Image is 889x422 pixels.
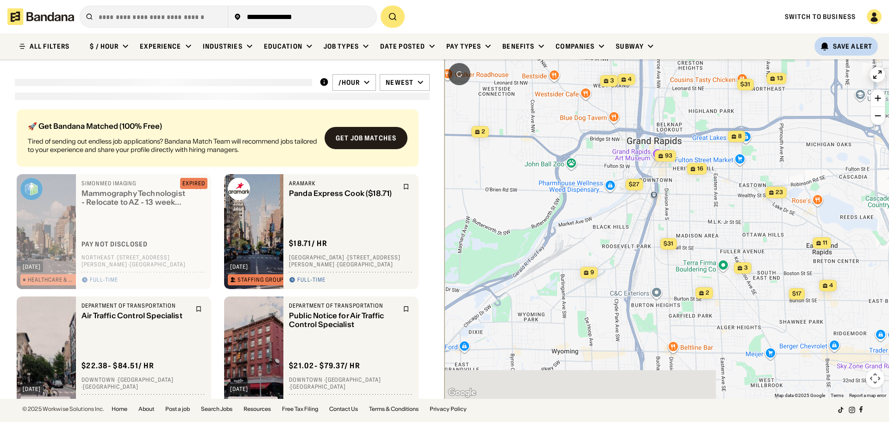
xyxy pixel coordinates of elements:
span: 23 [776,189,783,196]
span: 4 [628,76,632,83]
div: Get job matches [336,135,396,141]
span: 93 [665,152,672,160]
img: Aramark logo [228,178,250,200]
div: [DATE] [23,386,41,392]
a: Home [112,406,127,412]
span: 9 [590,269,594,277]
div: Subway [616,42,644,50]
div: Save Alert [833,42,872,50]
div: © 2025 Workwise Solutions Inc. [22,406,104,412]
a: About [138,406,154,412]
img: Google [447,387,477,399]
div: Job Types [324,42,359,50]
a: Open this area in Google Maps (opens a new window) [447,387,477,399]
div: EXPIRED [182,181,205,186]
div: Full-time [297,277,326,284]
div: [GEOGRAPHIC_DATA] · [STREET_ADDRESS][PERSON_NAME] · [GEOGRAPHIC_DATA] [289,254,413,268]
div: 🚀 Get Bandana Matched (100% Free) [28,122,317,130]
div: Benefits [502,42,534,50]
span: 3 [744,264,748,272]
button: Map camera controls [866,369,884,388]
div: Companies [556,42,595,50]
div: Panda Express Cook ($18.71) [289,189,397,198]
a: Report a map error [849,393,886,398]
div: Industries [203,42,243,50]
span: Map data ©2025 Google [775,393,825,398]
div: $ 22.38 - $84.51 / hr [81,361,154,371]
a: Terms & Conditions [369,406,419,412]
div: Department of Transportation [81,302,190,309]
div: Education [264,42,302,50]
div: $ / hour [90,42,119,50]
a: Switch to Business [785,13,856,21]
span: 8 [738,132,742,140]
div: Newest [386,78,413,87]
div: [DATE] [230,386,248,392]
a: Free Tax Filing [282,406,318,412]
div: Pay Types [446,42,481,50]
div: grid [15,106,430,399]
img: Bandana logotype [7,8,74,25]
span: $17 [792,290,801,297]
span: 13 [777,75,783,82]
div: Staffing Group [238,277,283,283]
span: $27 [629,181,639,188]
span: 2 [482,128,485,136]
a: Privacy Policy [430,406,467,412]
a: Search Jobs [201,406,232,412]
div: Tired of sending out endless job applications? Bandana Match Team will recommend jobs tailored to... [28,137,317,154]
div: /hour [338,78,360,87]
a: Resources [244,406,271,412]
div: Downtown · [GEOGRAPHIC_DATA] · [GEOGRAPHIC_DATA] [289,376,413,391]
div: Air Traffic Control Specialist [81,311,190,320]
span: $31 [740,81,750,88]
span: 2 [706,289,709,297]
div: Aramark [289,180,397,187]
div: Downtown · [GEOGRAPHIC_DATA] · [GEOGRAPHIC_DATA] [81,376,206,391]
span: 3 [610,77,614,85]
div: [DATE] [230,264,248,270]
span: 11 [823,239,827,247]
div: Department of Transportation [289,302,397,309]
div: ALL FILTERS [30,43,69,50]
a: Post a job [165,406,190,412]
div: Experience [140,42,181,50]
span: 16 [697,165,703,173]
a: Contact Us [329,406,358,412]
span: 4 [829,282,833,290]
div: Date Posted [380,42,425,50]
span: $31 [664,240,673,247]
div: $ 21.02 - $79.37 / hr [289,361,360,371]
div: Public Notice for Air Traffic Control Specialist [289,311,397,329]
div: $ 18.71 / hr [289,239,327,248]
a: Terms (opens in new tab) [831,393,844,398]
